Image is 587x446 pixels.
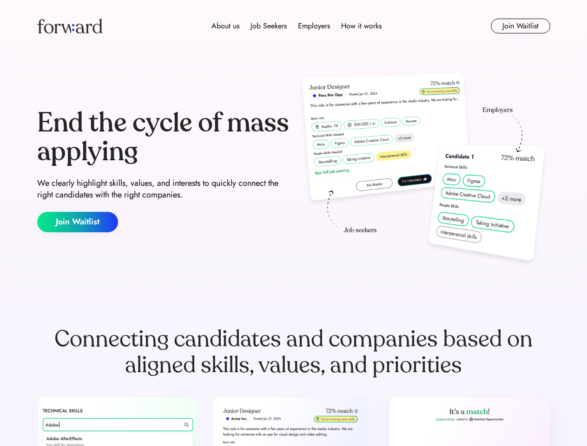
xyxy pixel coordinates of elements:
div: Employers [298,20,330,32]
div: Connecting candidates and companies based on aligned skills, values, and priorities [37,326,550,378]
button: Join Waitlist [37,212,118,232]
button: Join Waitlist [491,19,550,33]
div: How it works [341,20,382,32]
div: Job Seekers [251,20,287,32]
div: About us [211,20,239,32]
div: End the cycle of mass applying [37,109,290,166]
img: Forward logo [37,19,102,33]
div: We clearly highlight skills, values, and interests to quickly connect the right candidates with t... [37,177,290,201]
img: hero-image.png [297,71,550,270]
